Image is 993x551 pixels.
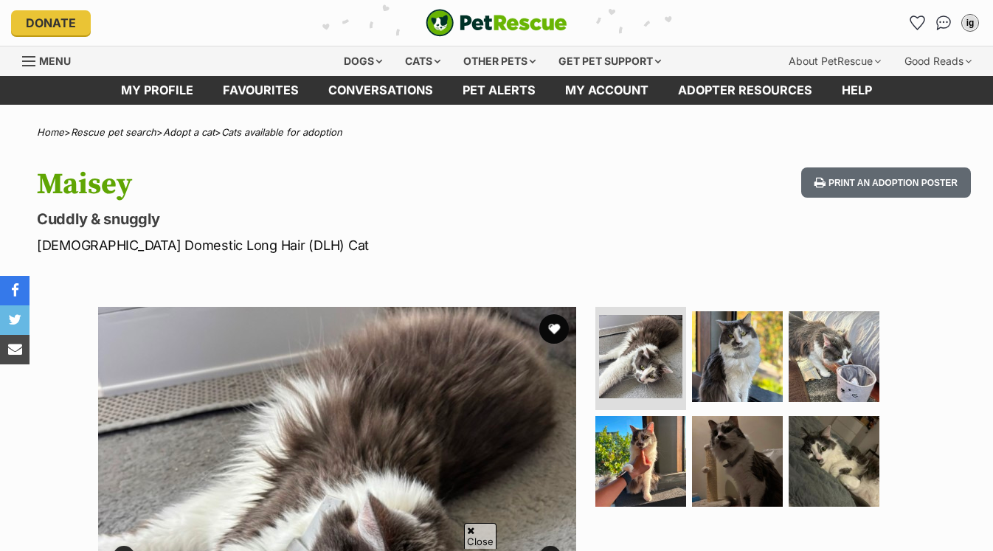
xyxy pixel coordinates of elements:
a: Adopt a cat [163,126,215,138]
img: Photo of Maisey [789,416,879,507]
a: Pet alerts [448,76,550,105]
a: My account [550,76,663,105]
img: Photo of Maisey [595,416,686,507]
a: Conversations [932,11,955,35]
a: Home [37,126,64,138]
a: Adopter resources [663,76,827,105]
a: PetRescue [426,9,567,37]
div: About PetRescue [778,46,891,76]
span: Close [464,523,497,549]
div: Get pet support [548,46,671,76]
div: ig [963,15,978,30]
a: Menu [22,46,81,73]
a: Help [827,76,887,105]
div: Good Reads [894,46,982,76]
a: Cats available for adoption [221,126,342,138]
button: Print an adoption poster [801,167,971,198]
img: Photo of Maisey [599,315,682,398]
a: My profile [106,76,208,105]
a: conversations [314,76,448,105]
img: Photo of Maisey [789,311,879,402]
h1: Maisey [37,167,606,201]
img: chat-41dd97257d64d25036548639549fe6c8038ab92f7586957e7f3b1b290dea8141.svg [936,15,952,30]
a: Rescue pet search [71,126,156,138]
img: logo-cat-932fe2b9b8326f06289b0f2fb663e598f794de774fb13d1741a6617ecf9a85b4.svg [426,9,567,37]
span: Menu [39,55,71,67]
a: Favourites [208,76,314,105]
div: Cats [395,46,451,76]
div: Other pets [453,46,546,76]
button: favourite [539,314,569,344]
p: Cuddly & snuggly [37,209,606,229]
a: Donate [11,10,91,35]
img: Photo of Maisey [692,416,783,507]
button: My account [958,11,982,35]
div: Dogs [333,46,392,76]
img: Photo of Maisey [692,311,783,402]
ul: Account quick links [905,11,982,35]
a: Favourites [905,11,929,35]
p: [DEMOGRAPHIC_DATA] Domestic Long Hair (DLH) Cat [37,235,606,255]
